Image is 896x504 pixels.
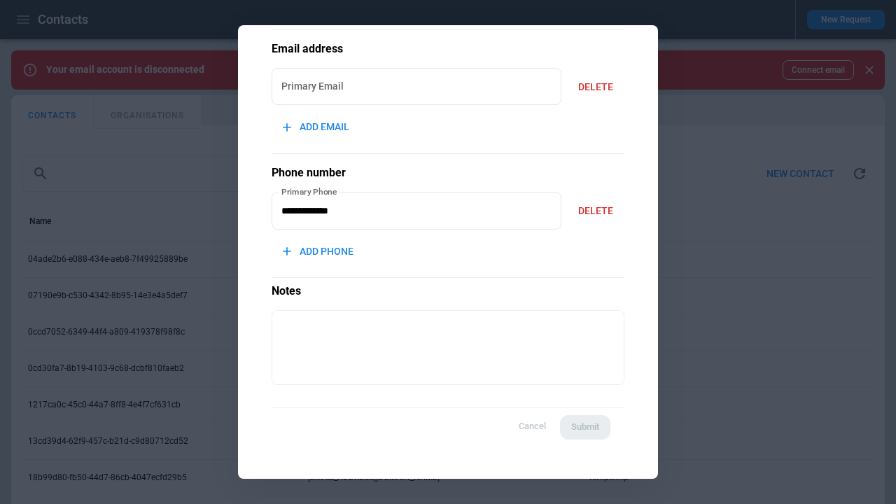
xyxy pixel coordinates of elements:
h5: Email address [272,41,624,57]
button: ADD PHONE [272,237,365,267]
button: ADD EMAIL [272,112,360,142]
h5: Phone number [272,165,624,181]
p: Notes [272,277,624,299]
button: DELETE [567,196,624,226]
button: DELETE [567,72,624,102]
label: Primary Phone [281,185,337,197]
